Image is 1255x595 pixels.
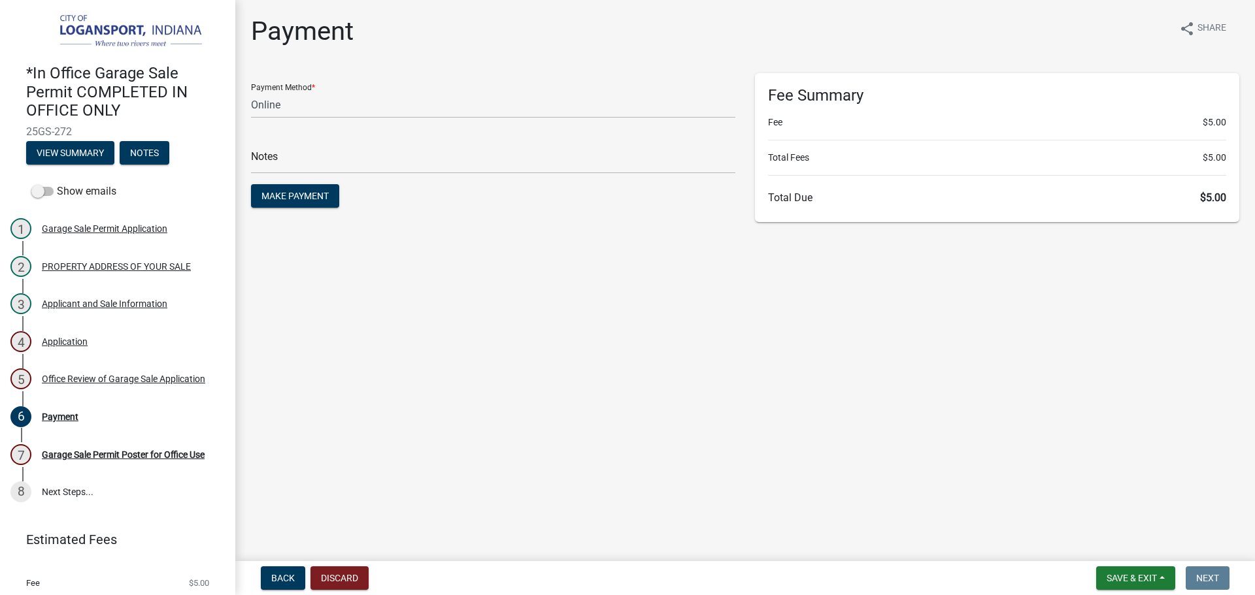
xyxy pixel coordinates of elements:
span: Share [1197,21,1226,37]
div: Garage Sale Permit Application [42,224,167,233]
button: Back [261,566,305,590]
div: 2 [10,256,31,277]
button: Make Payment [251,184,339,208]
i: share [1179,21,1195,37]
div: 8 [10,481,31,502]
wm-modal-confirm: Notes [120,148,169,159]
div: Payment [42,412,78,421]
h1: Payment [251,16,354,47]
span: Save & Exit [1107,573,1157,583]
div: 4 [10,331,31,352]
div: Office Review of Garage Sale Application [42,374,205,383]
button: Save & Exit [1096,566,1175,590]
span: $5.00 [189,579,209,587]
span: 25GS-272 [26,125,209,138]
div: 7 [10,444,31,465]
div: 1 [10,218,31,239]
button: Discard [310,566,369,590]
h6: Fee Summary [768,86,1226,105]
button: shareShare [1169,16,1237,41]
div: 3 [10,293,31,314]
span: Fee [26,579,40,587]
span: Back [271,573,295,583]
h4: *In Office Garage Sale Permit COMPLETED IN OFFICE ONLY [26,64,225,120]
span: Make Payment [261,191,329,201]
div: 5 [10,368,31,389]
button: Next [1186,566,1230,590]
img: City of Logansport, Indiana [26,14,214,50]
li: Fee [768,116,1226,129]
label: Show emails [31,184,116,199]
div: Garage Sale Permit Poster for Office Use [42,450,205,459]
span: Next [1196,573,1219,583]
a: Estimated Fees [10,526,214,553]
wm-modal-confirm: Summary [26,148,114,159]
div: PROPERTY ADDRESS OF YOUR SALE [42,262,191,271]
h6: Total Due [768,191,1226,204]
span: $5.00 [1203,151,1226,165]
li: Total Fees [768,151,1226,165]
span: $5.00 [1200,191,1226,204]
span: $5.00 [1203,116,1226,129]
div: 6 [10,406,31,427]
button: Notes [120,141,169,165]
button: View Summary [26,141,114,165]
div: Application [42,337,88,346]
div: Applicant and Sale Information [42,299,167,308]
